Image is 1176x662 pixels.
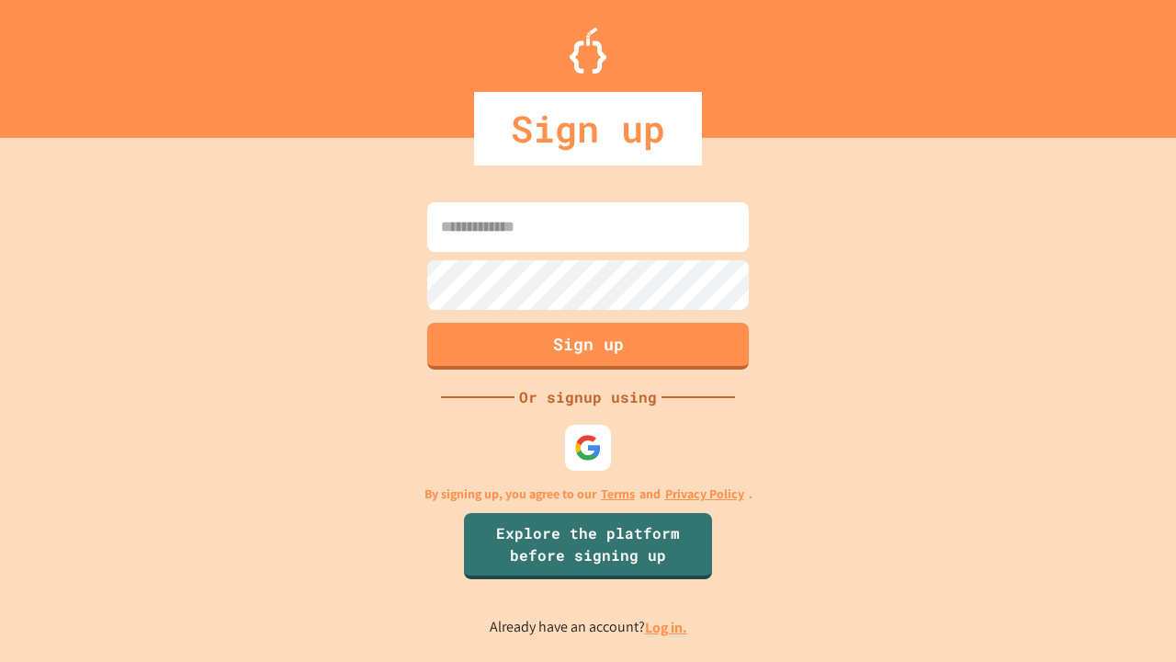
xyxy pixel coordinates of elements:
[574,434,602,462] img: google-icon.svg
[464,513,712,579] a: Explore the platform before signing up
[570,28,606,74] img: Logo.svg
[424,485,752,504] p: By signing up, you agree to our and .
[1099,588,1158,644] iframe: chat widget
[645,618,687,637] a: Log in.
[1023,508,1158,587] iframe: chat widget
[665,485,744,504] a: Privacy Policy
[474,92,702,165] div: Sign up
[601,485,635,504] a: Terms
[490,616,687,639] p: Already have an account?
[427,323,749,370] button: Sign up
[514,386,661,408] div: Or signup using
